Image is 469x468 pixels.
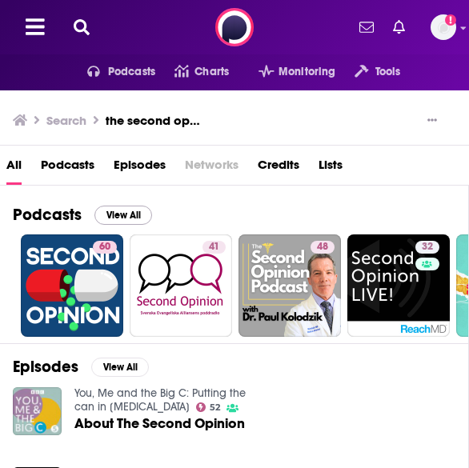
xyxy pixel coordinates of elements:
img: Podchaser - Follow, Share and Rate Podcasts [215,8,254,46]
img: User Profile [431,14,456,40]
a: 41 [130,234,232,337]
span: Podcasts [108,61,155,83]
span: Monitoring [279,61,335,83]
button: open menu [239,59,336,85]
button: View All [94,206,152,225]
span: 48 [317,239,328,255]
button: open menu [68,59,155,85]
a: Show notifications dropdown [353,14,380,41]
a: Show notifications dropdown [387,14,411,41]
button: Show More Button [421,113,443,129]
a: 48 [239,234,341,337]
a: 32 [415,241,439,254]
a: You, Me and the Big C: Putting the can in cancer [74,386,246,414]
a: Charts [155,59,229,85]
a: 41 [202,241,226,254]
h2: Podcasts [13,205,82,225]
span: Charts [194,61,229,83]
span: Networks [185,152,239,185]
a: Episodes [114,152,166,185]
a: Lists [319,152,343,185]
a: 32 [347,234,450,337]
h3: Search [46,113,86,128]
svg: Add a profile image [445,14,456,26]
a: 60 [93,241,117,254]
a: About The Second Opinion [74,417,245,430]
a: 52 [196,402,221,412]
a: Logged in as mtraynor [431,14,456,40]
a: Podcasts [41,152,94,185]
span: 32 [422,239,433,255]
a: 60 [21,234,123,337]
a: All [6,152,22,185]
span: 41 [209,239,219,255]
span: Tools [375,61,401,83]
a: PodcastsView All [13,205,152,225]
img: About The Second Opinion [13,387,62,436]
span: 52 [210,404,220,411]
button: open menu [335,59,400,85]
a: Credits [258,152,299,185]
a: EpisodesView All [13,357,149,377]
button: View All [91,358,149,377]
span: 60 [99,239,110,255]
a: 48 [311,241,335,254]
h3: the second opinion [106,113,200,128]
h2: Episodes [13,357,78,377]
